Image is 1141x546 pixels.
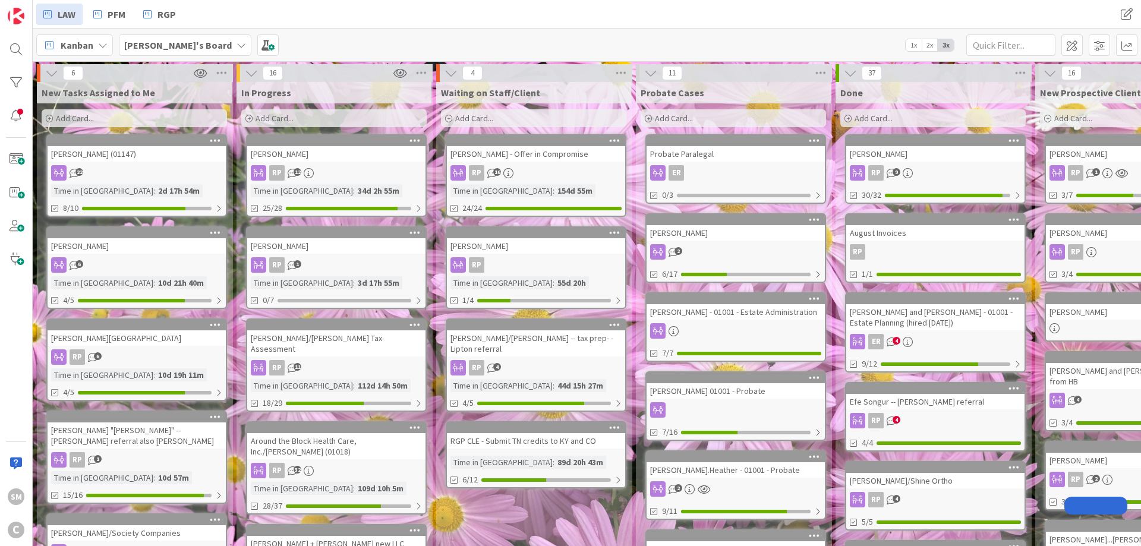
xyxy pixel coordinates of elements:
[966,34,1055,56] input: Quick Filter...
[1061,189,1073,201] span: 3/7
[645,213,826,283] a: [PERSON_NAME]6/17
[647,225,825,241] div: [PERSON_NAME]
[845,134,1026,204] a: [PERSON_NAME]RP30/32
[446,421,626,488] a: RGP CLE - Submit TN credits to KY and COTime in [GEOGRAPHIC_DATA]:89d 20h 43m6/12
[353,379,355,392] span: :
[862,268,873,280] span: 1/1
[862,516,873,528] span: 5/5
[157,7,176,21] span: RGP
[462,474,478,486] span: 6/12
[840,87,863,99] span: Done
[48,515,226,541] div: [PERSON_NAME]/Society Companies
[56,113,94,124] span: Add Card...
[469,257,484,273] div: RP
[153,276,155,289] span: :
[42,87,155,99] span: New Tasks Assigned to Me
[247,422,425,459] div: Around the Block Health Care, Inc./[PERSON_NAME] (01018)
[246,421,427,515] a: Around the Block Health Care, Inc./[PERSON_NAME] (01018)RPTime in [GEOGRAPHIC_DATA]:109d 10h 5m28/37
[447,422,625,449] div: RGP CLE - Submit TN credits to KY and CO
[669,165,684,181] div: ER
[493,168,501,176] span: 16
[46,134,227,217] a: [PERSON_NAME] (01147)Time in [GEOGRAPHIC_DATA]:2d 17h 54m8/10
[647,293,825,320] div: [PERSON_NAME] - 01001 - Estate Administration
[893,168,900,176] span: 9
[75,260,83,268] span: 6
[554,184,595,197] div: 154d 55m
[136,4,183,25] a: RGP
[247,257,425,273] div: RP
[906,39,922,51] span: 1x
[868,413,884,428] div: RP
[251,482,353,495] div: Time in [GEOGRAPHIC_DATA]
[46,318,227,401] a: [PERSON_NAME][GEOGRAPHIC_DATA]RPTime in [GEOGRAPHIC_DATA]:10d 19h 11m4/5
[868,492,884,507] div: RP
[862,358,877,370] span: 9/12
[70,452,85,468] div: RP
[645,371,826,441] a: [PERSON_NAME] 01001 - Probate7/16
[263,500,282,512] span: 28/37
[1061,268,1073,280] span: 3/4
[48,320,226,346] div: [PERSON_NAME][GEOGRAPHIC_DATA]
[846,165,1025,181] div: RP
[846,383,1025,409] div: Efe Songur -- [PERSON_NAME] referral
[256,113,294,124] span: Add Card...
[269,463,285,478] div: RP
[247,228,425,254] div: [PERSON_NAME]
[353,482,355,495] span: :
[355,276,402,289] div: 3d 17h 55m
[94,352,102,360] span: 6
[48,525,226,541] div: [PERSON_NAME]/Society Companies
[294,168,301,176] span: 12
[447,228,625,254] div: [PERSON_NAME]
[850,244,865,260] div: RP
[447,330,625,356] div: [PERSON_NAME]/[PERSON_NAME] -- tax prep- - Lipton referral
[938,39,954,51] span: 3x
[846,293,1025,330] div: [PERSON_NAME] and [PERSON_NAME] - 01001 - Estate Planning (hired [DATE])
[674,484,682,492] span: 2
[862,66,882,80] span: 37
[48,146,226,162] div: [PERSON_NAME] (01147)
[469,165,484,181] div: RP
[846,394,1025,409] div: Efe Songur -- [PERSON_NAME] referral
[247,146,425,162] div: [PERSON_NAME]
[1092,475,1100,482] span: 2
[462,294,474,307] span: 1/4
[647,135,825,162] div: Probate Paralegal
[355,184,402,197] div: 34d 2h 55m
[46,411,227,504] a: [PERSON_NAME] "[PERSON_NAME]" -- [PERSON_NAME] referral also [PERSON_NAME]RPTime in [GEOGRAPHIC_D...
[662,189,673,201] span: 0/3
[846,146,1025,162] div: [PERSON_NAME]
[868,165,884,181] div: RP
[647,462,825,478] div: [PERSON_NAME].Heather - 01001 - Probate
[450,456,553,469] div: Time in [GEOGRAPHIC_DATA]
[641,87,704,99] span: Probate Cases
[8,8,24,24] img: Visit kanbanzone.com
[893,337,900,345] span: 4
[46,226,227,309] a: [PERSON_NAME]Time in [GEOGRAPHIC_DATA]:10d 21h 40m4/5
[446,318,626,412] a: [PERSON_NAME]/[PERSON_NAME] -- tax prep- - Lipton referralRPTime in [GEOGRAPHIC_DATA]:44d 15h 27m4/5
[450,276,553,289] div: Time in [GEOGRAPHIC_DATA]
[353,276,355,289] span: :
[294,466,301,474] span: 32
[868,334,884,349] div: ER
[263,66,283,80] span: 16
[247,238,425,254] div: [PERSON_NAME]
[662,505,677,517] span: 9/11
[48,412,226,449] div: [PERSON_NAME] "[PERSON_NAME]" -- [PERSON_NAME] referral also [PERSON_NAME]
[846,462,1025,488] div: [PERSON_NAME]/Shine Ortho
[845,213,1026,283] a: August InvoicesRP1/1
[48,349,226,365] div: RP
[1054,113,1092,124] span: Add Card...
[647,304,825,320] div: [PERSON_NAME] - 01001 - Estate Administration
[355,379,411,392] div: 112d 14h 50m
[63,489,83,501] span: 15/16
[446,134,626,217] a: [PERSON_NAME] - Offer in CompromiseRPTime in [GEOGRAPHIC_DATA]:154d 55m24/24
[8,522,24,538] div: C
[63,294,74,307] span: 4/5
[441,87,540,99] span: Waiting on Staff/Client
[247,360,425,375] div: RP
[645,450,826,520] a: [PERSON_NAME].Heather - 01001 - Probate9/11
[862,189,881,201] span: 30/32
[155,276,207,289] div: 10d 21h 40m
[455,113,493,124] span: Add Card...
